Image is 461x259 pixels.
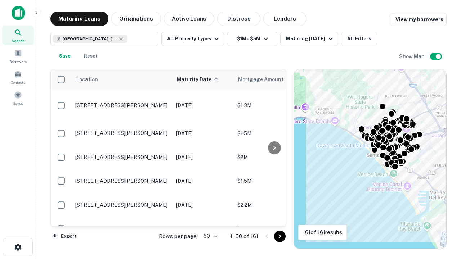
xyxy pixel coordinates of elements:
p: $1.3M [237,101,309,109]
button: Originations [111,12,161,26]
p: [DATE] [176,177,230,185]
button: All Filters [341,32,377,46]
p: 1–50 of 161 [230,232,258,241]
a: Search [2,26,34,45]
p: [DATE] [176,225,230,233]
p: $1.3M [237,225,309,233]
p: [DATE] [176,153,230,161]
p: $2.2M [237,201,309,209]
div: 0 0 [294,69,446,249]
div: 50 [201,231,219,241]
a: Saved [2,88,34,108]
p: [STREET_ADDRESS][PERSON_NAME] [75,178,169,184]
button: Maturing Loans [50,12,108,26]
p: [STREET_ADDRESS][PERSON_NAME] [75,202,169,208]
a: Borrowers [2,46,34,66]
button: Maturing [DATE] [280,32,338,46]
button: Reset [79,49,102,63]
th: Maturity Date [173,69,234,90]
span: Borrowers [9,59,27,64]
p: 161 of 161 results [303,228,342,237]
th: Mortgage Amount [234,69,313,90]
button: $1M - $5M [227,32,277,46]
p: Rows per page: [159,232,198,241]
span: Saved [13,100,23,106]
button: Distress [217,12,260,26]
button: Save your search to get updates of matches that match your search criteria. [53,49,76,63]
span: Search [12,38,24,44]
a: Contacts [2,67,34,87]
div: Maturing [DATE] [286,35,335,43]
p: [STREET_ADDRESS][PERSON_NAME] [75,154,169,160]
button: Active Loans [164,12,214,26]
button: All Property Types [161,32,224,46]
button: Export [50,231,79,242]
span: Maturity Date [177,75,221,84]
p: [STREET_ADDRESS][PERSON_NAME] [75,226,169,232]
button: Go to next page [274,231,286,242]
p: $2M [237,153,309,161]
button: Lenders [263,12,306,26]
h6: Show Map [399,53,426,60]
iframe: Chat Widget [425,201,461,236]
span: Location [76,75,98,84]
img: capitalize-icon.png [12,6,25,20]
span: [GEOGRAPHIC_DATA], [GEOGRAPHIC_DATA], [GEOGRAPHIC_DATA] [63,36,117,42]
span: Contacts [11,79,25,85]
p: $1.5M [237,177,309,185]
p: [DATE] [176,101,230,109]
a: View my borrowers [390,13,447,26]
p: [DATE] [176,201,230,209]
span: Mortgage Amount [238,75,293,84]
p: [DATE] [176,129,230,137]
th: Location [72,69,173,90]
p: $1.5M [237,129,309,137]
p: [STREET_ADDRESS][PERSON_NAME] [75,130,169,136]
p: [STREET_ADDRESS][PERSON_NAME] [75,102,169,109]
